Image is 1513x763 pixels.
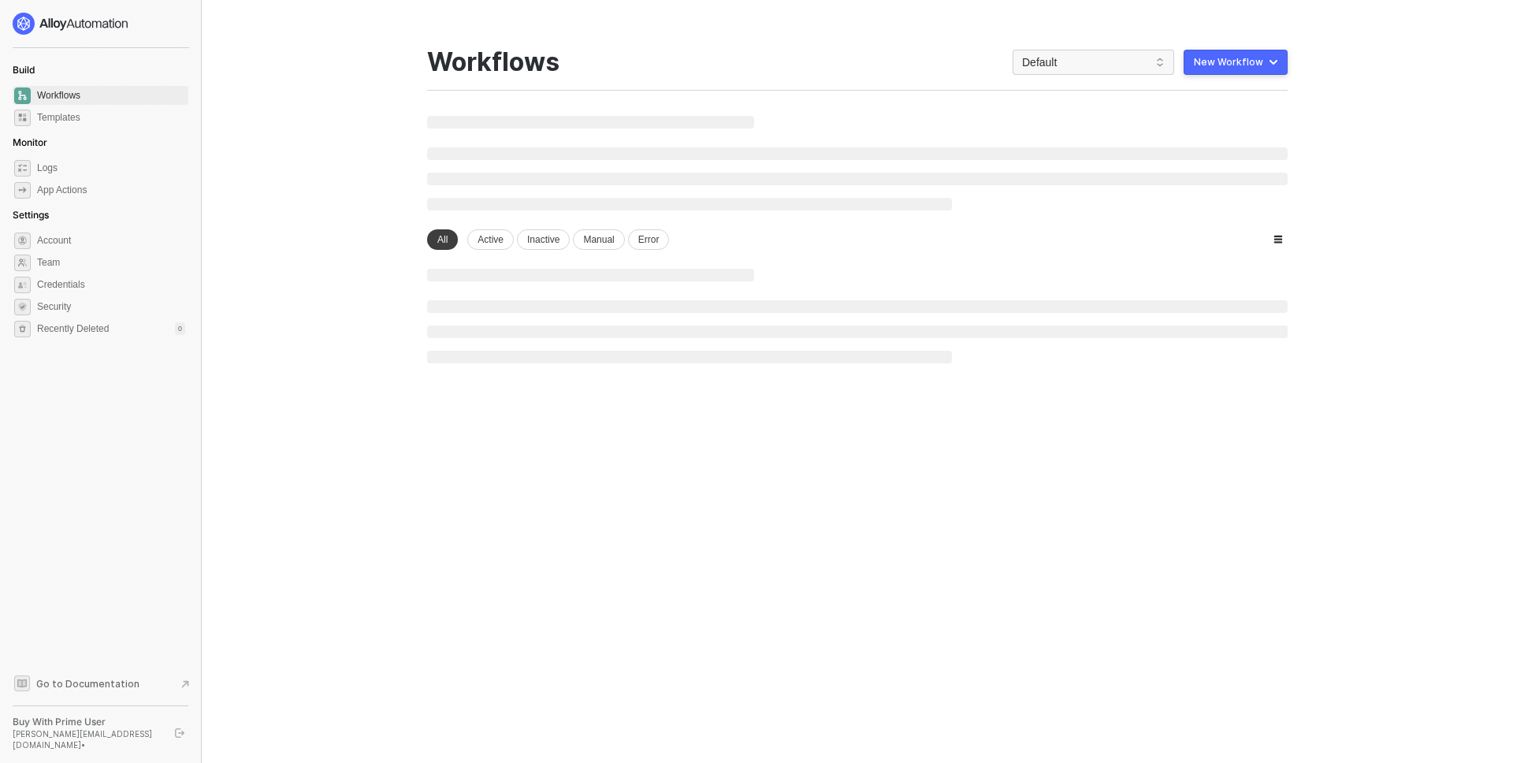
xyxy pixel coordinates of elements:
span: settings [14,233,31,249]
span: dashboard [14,87,31,104]
span: documentation [14,676,30,691]
div: Inactive [517,229,570,250]
span: Build [13,64,35,76]
span: security [14,299,31,315]
span: Monitor [13,136,47,148]
div: Manual [573,229,624,250]
div: Error [628,229,670,250]
button: New Workflow [1184,50,1288,75]
div: Workflows [427,47,559,77]
a: Knowledge Base [13,674,189,693]
span: Logs [37,158,185,177]
div: Buy With Prime User [13,716,161,728]
span: Account [37,231,185,250]
span: Default [1022,50,1165,74]
div: All [427,229,458,250]
span: Team [37,253,185,272]
div: Active [467,229,514,250]
img: logo [13,13,129,35]
span: icon-logs [14,160,31,177]
a: logo [13,13,188,35]
span: Templates [37,108,185,127]
span: marketplace [14,110,31,126]
span: credentials [14,277,31,293]
span: Settings [13,209,49,221]
span: settings [14,321,31,337]
div: App Actions [37,184,87,197]
span: document-arrow [177,676,193,692]
span: logout [175,728,184,738]
span: icon-app-actions [14,182,31,199]
span: Security [37,297,185,316]
div: New Workflow [1194,56,1263,69]
div: [PERSON_NAME][EMAIL_ADDRESS][DOMAIN_NAME] • [13,728,161,750]
span: Go to Documentation [36,677,139,690]
span: team [14,255,31,271]
span: Workflows [37,86,185,105]
span: Credentials [37,275,185,294]
div: 0 [175,322,185,335]
span: Recently Deleted [37,322,109,336]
